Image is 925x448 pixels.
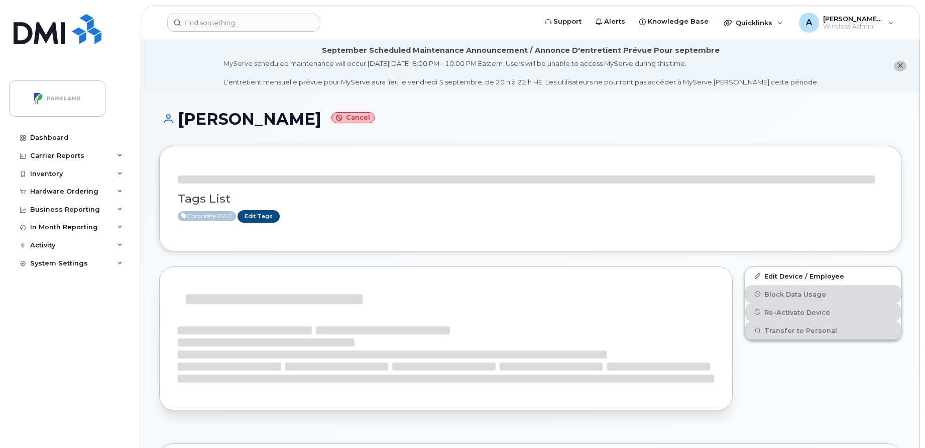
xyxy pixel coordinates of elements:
[331,112,375,124] small: Cancel
[894,61,906,71] button: close notification
[764,308,830,316] span: Re-Activate Device
[745,321,901,339] button: Transfer to Personal
[238,210,280,223] a: Edit Tags
[178,193,883,205] h3: Tags List
[745,303,901,321] button: Re-Activate Device
[159,110,901,128] h1: [PERSON_NAME]
[745,267,901,285] a: Edit Device / Employee
[322,45,720,56] div: September Scheduled Maintenance Announcement / Annonce D'entretient Prévue Pour septembre
[223,59,819,87] div: MyServe scheduled maintenance will occur [DATE][DATE] 8:00 PM - 10:00 PM Eastern. Users will be u...
[178,211,236,221] span: Active
[745,285,901,303] button: Block Data Usage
